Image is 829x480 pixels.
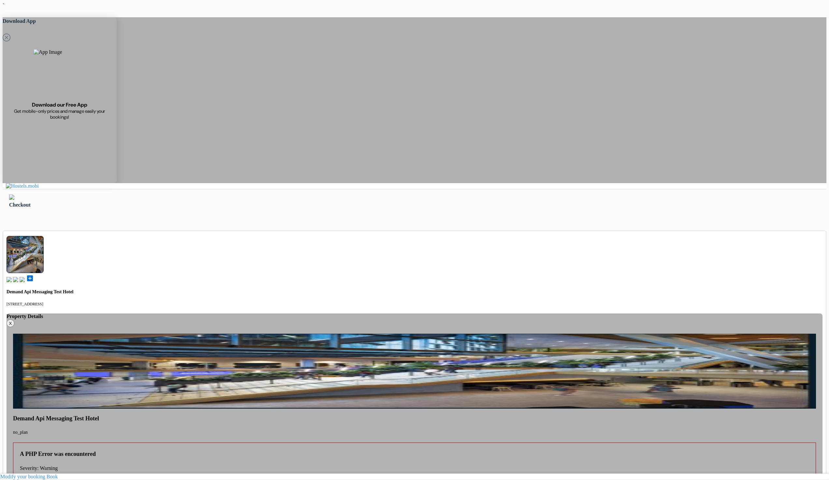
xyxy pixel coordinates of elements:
[6,183,39,189] img: Hostels.mobi
[9,195,14,200] img: left_arrow.svg
[7,319,14,327] button: X
[34,49,86,101] img: App Image
[20,451,816,458] h4: A PHP Error was encountered
[7,313,822,319] h4: Property Details
[26,278,34,283] a: add_box
[3,34,10,41] svg: Close
[3,17,117,25] h5: Download App
[7,277,12,282] img: book.svg
[13,430,816,435] p: no_plan
[26,274,34,282] span: add_box
[13,415,816,422] h4: Demand Api Messaging Test Hotel
[7,302,43,306] small: [STREET_ADDRESS]
[20,465,816,471] p: Severity: Warning
[20,277,25,282] img: truck.svg
[7,289,822,295] h4: Demand Api Messaging Test Hotel
[10,108,109,120] span: Get mobile-only prices and manage easily your bookings!
[47,474,58,479] a: Book
[9,202,31,208] span: Checkout
[32,101,87,108] span: Download our Free App
[0,474,45,479] a: Modify your booking
[13,277,18,282] img: music.svg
